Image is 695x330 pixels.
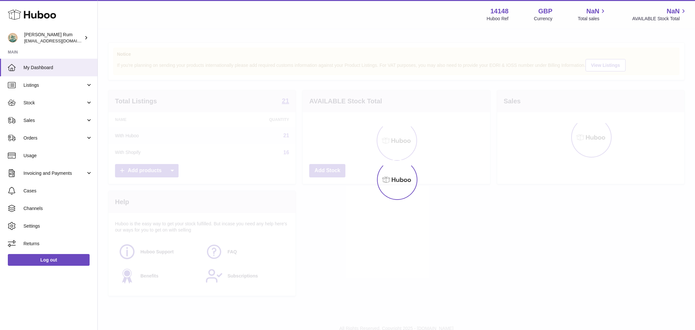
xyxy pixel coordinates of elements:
span: Usage [23,153,93,159]
span: Cases [23,188,93,194]
span: My Dashboard [23,65,93,71]
span: Sales [23,117,86,124]
span: [EMAIL_ADDRESS][DOMAIN_NAME] [24,38,96,43]
span: Listings [23,82,86,88]
span: AVAILABLE Stock Total [632,16,687,22]
img: internalAdmin-14148@internal.huboo.com [8,33,18,43]
div: Currency [534,16,553,22]
a: NaN AVAILABLE Stock Total [632,7,687,22]
strong: 14148 [490,7,509,16]
span: Stock [23,100,86,106]
span: Invoicing and Payments [23,170,86,176]
span: Settings [23,223,93,229]
span: Total sales [578,16,607,22]
span: Channels [23,205,93,212]
div: [PERSON_NAME] Rum [24,32,83,44]
span: NaN [586,7,599,16]
div: Huboo Ref [487,16,509,22]
a: NaN Total sales [578,7,607,22]
a: Log out [8,254,90,266]
span: Orders [23,135,86,141]
span: Returns [23,241,93,247]
strong: GBP [538,7,552,16]
span: NaN [667,7,680,16]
